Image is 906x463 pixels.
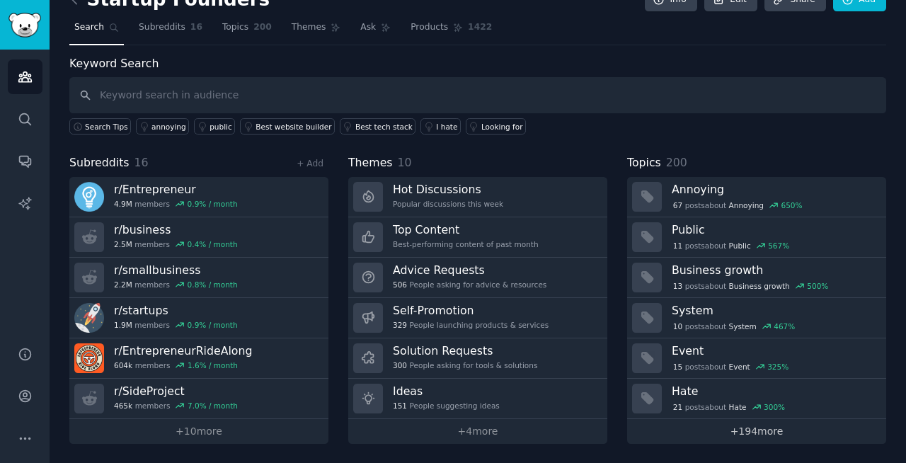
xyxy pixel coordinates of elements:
[74,303,104,333] img: startups
[672,280,830,292] div: post s about
[393,360,407,370] span: 300
[406,16,497,45] a: Products1422
[69,419,328,444] a: +10more
[188,239,238,249] div: 0.4 % / month
[781,200,802,210] div: 650 %
[436,122,457,132] div: I hate
[114,182,238,197] h3: r/ Entrepreneur
[729,321,757,331] span: System
[411,21,448,34] span: Products
[114,401,132,411] span: 465k
[807,281,828,291] div: 500 %
[69,298,328,338] a: r/startups1.9Mmembers0.9% / month
[348,217,607,258] a: Top ContentBest-performing content of past month
[136,118,189,135] a: annoying
[69,177,328,217] a: r/Entrepreneur4.9Mmembers0.9% / month
[85,122,128,132] span: Search Tips
[768,241,789,251] div: 567 %
[114,280,132,290] span: 2.2M
[69,217,328,258] a: r/business2.5Mmembers0.4% / month
[672,360,790,373] div: post s about
[292,21,326,34] span: Themes
[114,239,132,249] span: 2.5M
[393,199,503,209] div: Popular discussions this week
[114,360,132,370] span: 604k
[355,16,396,45] a: Ask
[627,177,886,217] a: Annoying67postsaboutAnnoying650%
[114,343,252,358] h3: r/ EntrepreneurRideAlong
[210,122,232,132] div: public
[188,280,238,290] div: 0.8 % / month
[194,118,235,135] a: public
[139,21,185,34] span: Subreddits
[114,263,238,278] h3: r/ smallbusiness
[627,154,661,172] span: Topics
[672,263,876,278] h3: Business growth
[69,16,124,45] a: Search
[393,263,546,278] h3: Advice Requests
[393,280,407,290] span: 506
[114,360,252,370] div: members
[114,239,238,249] div: members
[673,321,682,331] span: 10
[8,13,41,38] img: GummySearch logo
[673,241,682,251] span: 11
[114,384,238,399] h3: r/ SideProject
[393,320,407,330] span: 329
[69,77,886,113] input: Keyword search in audience
[398,156,412,169] span: 10
[627,298,886,338] a: System10postsaboutSystem467%
[420,118,461,135] a: I hate
[672,401,786,413] div: post s about
[673,200,682,210] span: 67
[393,401,500,411] div: People suggesting ideas
[348,154,393,172] span: Themes
[481,122,523,132] div: Looking for
[673,402,682,412] span: 21
[69,154,130,172] span: Subreddits
[114,280,238,290] div: members
[69,118,131,135] button: Search Tips
[360,21,376,34] span: Ask
[69,258,328,298] a: r/smallbusiness2.2Mmembers0.8% / month
[393,384,500,399] h3: Ideas
[627,217,886,258] a: Public11postsaboutPublic567%
[297,159,323,168] a: + Add
[627,258,886,298] a: Business growth13postsaboutBusiness growth500%
[393,280,546,290] div: People asking for advice & resources
[764,402,785,412] div: 300 %
[69,57,159,70] label: Keyword Search
[69,338,328,379] a: r/EntrepreneurRideAlong604kmembers1.6% / month
[151,122,186,132] div: annoying
[348,298,607,338] a: Self-Promotion329People launching products & services
[188,401,238,411] div: 7.0 % / month
[114,199,238,209] div: members
[287,16,346,45] a: Themes
[672,343,876,358] h3: Event
[393,343,537,358] h3: Solution Requests
[114,320,132,330] span: 1.9M
[217,16,277,45] a: Topics200
[222,21,248,34] span: Topics
[393,401,407,411] span: 151
[348,379,607,419] a: Ideas151People suggesting ideas
[627,338,886,379] a: Event15postsaboutEvent325%
[74,21,104,34] span: Search
[69,379,328,419] a: r/SideProject465kmembers7.0% / month
[114,199,132,209] span: 4.9M
[240,118,335,135] a: Best website builder
[74,343,104,373] img: EntrepreneurRideAlong
[393,239,539,249] div: Best-performing content of past month
[348,177,607,217] a: Hot DiscussionsPopular discussions this week
[188,320,238,330] div: 0.9 % / month
[393,222,539,237] h3: Top Content
[672,199,803,212] div: post s about
[188,199,238,209] div: 0.9 % / month
[256,122,331,132] div: Best website builder
[393,360,537,370] div: People asking for tools & solutions
[348,419,607,444] a: +4more
[114,222,238,237] h3: r/ business
[767,362,789,372] div: 325 %
[188,360,238,370] div: 1.6 % / month
[340,118,415,135] a: Best tech stack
